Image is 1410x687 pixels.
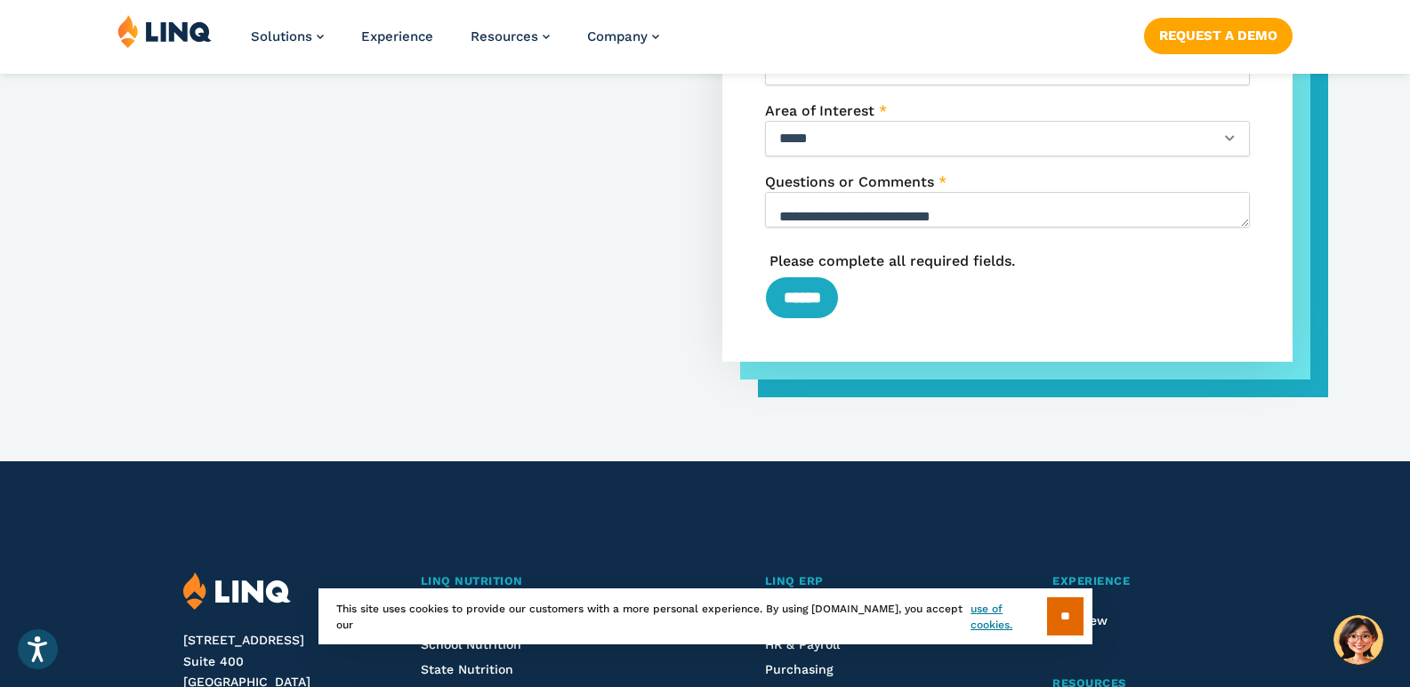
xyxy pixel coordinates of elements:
nav: Button Navigation [1144,14,1293,53]
button: Hello, have a question? Let’s chat. [1333,615,1383,665]
a: LINQ ERP [765,572,976,591]
nav: Primary Navigation [251,14,659,73]
span: Area of Interest [765,102,874,119]
a: Experience [1052,572,1227,591]
a: use of cookies. [971,601,1046,633]
img: LINQ | K‑12 Software [117,14,212,48]
a: Purchasing [765,662,834,676]
span: Company [587,28,648,44]
div: This site uses cookies to provide our customers with a more personal experience. By using [DOMAIN... [318,588,1092,644]
span: Questions or Comments [765,173,934,190]
span: Resources [471,28,538,44]
span: LINQ Nutrition [421,574,523,587]
a: Experience [361,28,433,44]
a: Company [587,28,659,44]
a: Resources [471,28,550,44]
span: Experience [1052,574,1130,587]
a: Request a Demo [1144,18,1293,53]
span: Solutions [251,28,312,44]
img: LINQ | K‑12 Software [183,572,291,611]
a: Solutions [251,28,324,44]
label: Please complete all required fields. [769,252,1015,269]
a: LINQ Nutrition [421,572,688,591]
a: State Nutrition [421,662,513,676]
span: LINQ ERP [765,574,824,587]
